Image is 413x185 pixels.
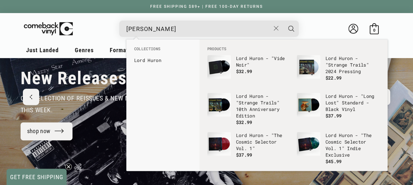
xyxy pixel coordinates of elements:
[21,94,188,114] span: our selection of reissues & new music that dropped this week.
[236,93,247,99] b: Lord
[326,75,342,81] span: $22.99
[249,132,260,138] b: Huro
[326,93,380,113] p: n - "Long Lost" Standard - Black Vinyl
[207,93,231,116] img: Lord Huron - "Strange Trails" 10th Anniversary Edition
[339,132,350,138] b: Huro
[204,52,294,90] li: products: Lord Huron - "Vide Noir"
[236,152,252,158] span: $37.99
[297,93,380,124] a: Lord Huron - "Long Lost" Standard - Black Vinyl Lord Huron - "Long Lost" Standard - Black Vinyl $...
[21,122,73,140] a: shop now
[110,47,131,54] span: Formats
[65,163,72,170] button: Close teaser
[207,93,290,126] a: Lord Huron - "Strange Trails" 10th Anniversary Edition Lord Huron - "Strange Trails" 10th Anniver...
[10,174,63,180] span: GET FREE SHIPPING
[297,55,380,86] a: Lord Huron - "Strange Trails" 2024 Pressing Lord Huron - "Strange Trails" 2024 Pressing $22.99
[7,169,67,185] div: GET FREE SHIPPINGClose teaser
[297,93,320,116] img: Lord Huron - "Long Lost" Standard - Black Vinyl
[204,129,294,167] li: products: Lord Huron - "The Cosmic Selector Vol. 1"
[294,90,383,128] li: products: Lord Huron - "Long Lost" Standard - Black Vinyl
[207,55,290,86] a: Lord Huron - "Vide Noir" Lord Huron - "Vide Noir" $32.99
[131,55,195,66] li: collections: Lord Huron
[236,132,290,152] p: n - "The Cosmic Selector Vol. 1"
[148,57,158,63] b: Huro
[270,21,282,36] button: Close
[236,119,252,125] span: $32.99
[373,28,375,33] span: 0
[236,93,290,119] p: n - "Strange Trails" 10th Anniversary Edition
[249,93,260,99] b: Huro
[126,39,199,69] div: Collections
[297,132,380,165] a: Lord Huron - "The Cosmic Selector Vol. 1" Indie Exclusive Lord Huron - "The Cosmic Selector Vol. ...
[297,132,320,156] img: Lord Huron - "The Cosmic Selector Vol. 1" Indie Exclusive
[294,129,383,168] li: products: Lord Huron - "The Cosmic Selector Vol. 1" Indie Exclusive
[75,47,94,54] span: Genres
[204,46,383,52] li: Products
[131,46,195,55] li: Collections
[236,68,252,74] span: $32.99
[26,47,59,54] span: Just Landed
[326,113,342,119] span: $37.99
[207,132,290,163] a: Lord Huron - "The Cosmic Selector Vol. 1" Lord Huron - "The Cosmic Selector Vol. 1" $37.99
[236,55,247,61] b: Lord
[294,52,383,90] li: products: Lord Huron - "Strange Trails" 2024 Pressing
[283,21,299,37] button: Search
[119,21,299,37] div: Search
[326,93,336,99] b: Lord
[126,22,270,36] input: When autocomplete results are available use up and down arrows to review and enter to select
[236,55,290,68] p: n - "Vide Noir"
[134,57,145,63] b: Lord
[326,55,380,75] p: n - "Strange Trails" 2024 Pressing
[207,132,231,156] img: Lord Huron - "The Cosmic Selector Vol. 1"
[326,132,336,138] b: Lord
[339,55,350,61] b: Huro
[326,158,342,164] span: $45.99
[326,132,380,158] p: n - "The Cosmic Selector Vol. 1" Indie Exclusive
[236,132,247,138] b: Lord
[297,55,320,79] img: Lord Huron - "Strange Trails" 2024 Pressing
[199,39,388,171] div: Products
[249,55,260,61] b: Huro
[21,68,127,89] h2: New Releases
[339,93,350,99] b: Huro
[144,4,269,9] a: FREE SHIPPING $89+ | FREE 100-DAY RETURNS
[207,55,231,79] img: Lord Huron - "Vide Noir"
[326,55,336,61] b: Lord
[134,57,192,64] a: Lord Huron
[204,90,294,129] li: products: Lord Huron - "Strange Trails" 10th Anniversary Edition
